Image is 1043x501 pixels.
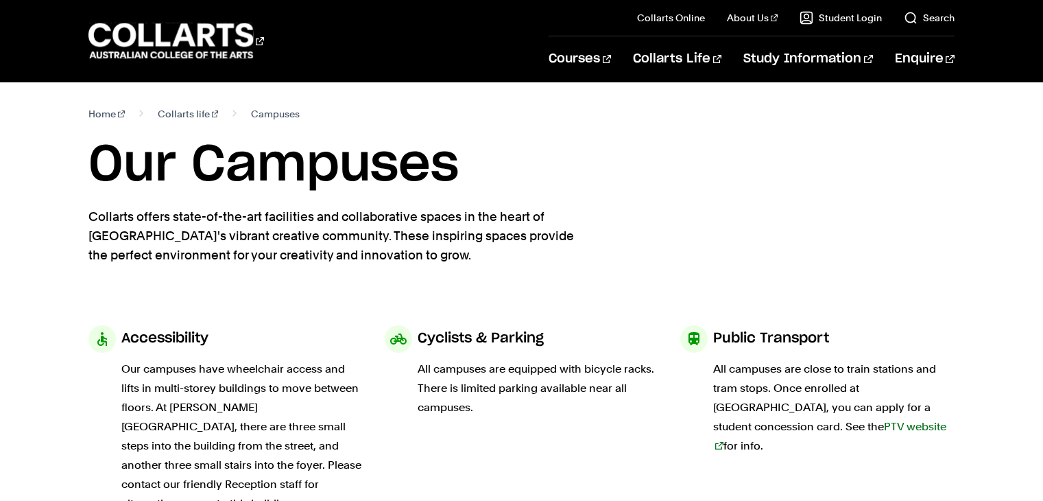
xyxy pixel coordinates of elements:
a: Collarts Life [633,36,721,82]
a: About Us [727,11,778,25]
h3: Public Transport [713,325,829,351]
h1: Our Campuses [88,135,954,196]
a: Study Information [743,36,872,82]
a: Collarts life [158,104,219,124]
a: Search [904,11,955,25]
a: Courses [549,36,611,82]
a: Collarts Online [637,11,705,25]
a: Student Login [800,11,882,25]
p: All campuses are equipped with bicycle racks. There is limited parking available near all campuses. [418,360,658,417]
p: All campuses are close to train stations and tram stops. Once enrolled at [GEOGRAPHIC_DATA], you ... [713,360,954,456]
span: Campuses [251,104,300,124]
a: Home [88,104,125,124]
div: Go to homepage [88,21,264,60]
h3: Accessibility [121,325,208,351]
h3: Cyclists & Parking [418,325,544,351]
a: Enquire [895,36,955,82]
p: Collarts offers state-of-the-art facilities and collaborative spaces in the heart of [GEOGRAPHIC_... [88,207,589,265]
